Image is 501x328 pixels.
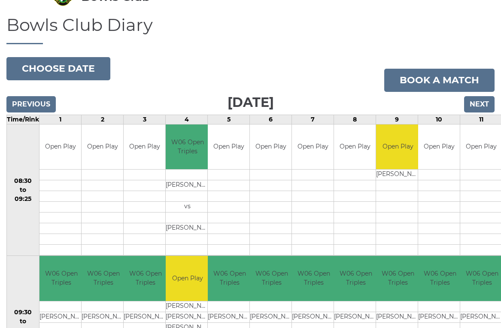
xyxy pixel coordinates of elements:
[250,256,293,301] td: W06 Open Triples
[334,256,377,301] td: W06 Open Triples
[334,115,376,124] td: 8
[124,115,166,124] td: 3
[464,96,495,112] input: Next
[124,312,167,322] td: [PERSON_NAME]
[7,124,39,256] td: 08:30 to 09:25
[250,125,291,170] td: Open Play
[292,256,335,301] td: W06 Open Triples
[208,115,250,124] td: 5
[82,312,125,322] td: [PERSON_NAME]
[376,256,419,301] td: W06 Open Triples
[166,125,209,170] td: W06 Open Triples
[250,312,293,322] td: [PERSON_NAME]
[208,312,251,322] td: [PERSON_NAME]
[82,125,123,170] td: Open Play
[166,180,209,191] td: [PERSON_NAME]
[208,256,251,301] td: W06 Open Triples
[166,115,208,124] td: 4
[166,223,209,234] td: [PERSON_NAME]
[82,256,125,301] td: W06 Open Triples
[39,256,83,301] td: W06 Open Triples
[39,125,81,170] td: Open Play
[418,312,462,322] td: [PERSON_NAME]
[82,115,124,124] td: 2
[166,301,209,312] td: [PERSON_NAME]
[7,115,39,124] td: Time/Rink
[6,57,110,80] button: Choose date
[376,312,419,322] td: [PERSON_NAME]
[124,256,167,301] td: W06 Open Triples
[166,256,209,301] td: Open Play
[376,115,418,124] td: 9
[384,69,495,92] a: Book a match
[292,125,334,170] td: Open Play
[418,256,462,301] td: W06 Open Triples
[418,115,460,124] td: 10
[250,115,292,124] td: 6
[334,125,376,170] td: Open Play
[39,115,82,124] td: 1
[6,96,56,112] input: Previous
[292,115,334,124] td: 7
[376,170,419,180] td: [PERSON_NAME]
[208,125,249,170] td: Open Play
[6,15,495,44] h1: Bowls Club Diary
[334,312,377,322] td: [PERSON_NAME]
[376,125,419,170] td: Open Play
[292,312,335,322] td: [PERSON_NAME]
[418,125,460,170] td: Open Play
[39,312,83,322] td: [PERSON_NAME]
[124,125,165,170] td: Open Play
[166,202,209,213] td: vs
[166,312,209,322] td: [PERSON_NAME]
